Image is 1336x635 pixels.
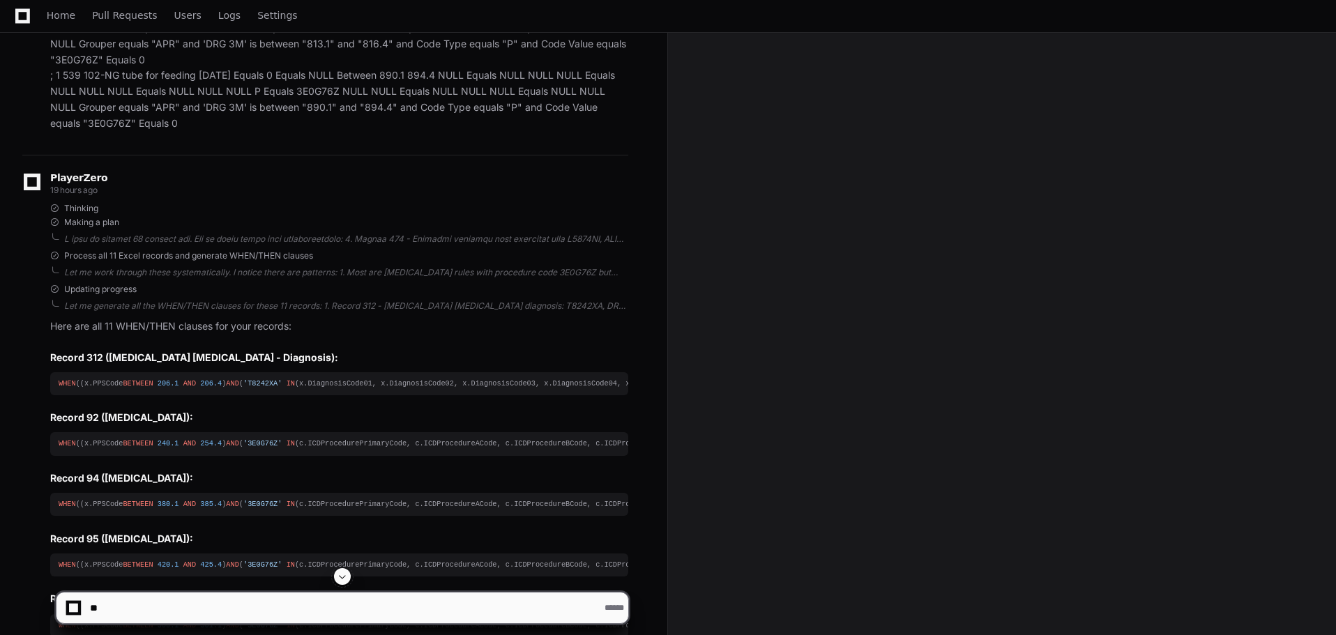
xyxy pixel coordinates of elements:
[183,379,196,388] span: AND
[59,438,620,450] div: ((x.PPSCode ) ( (c.ICDProcedurePrimaryCode, c.ICDProcedureACode, c.ICDProcedureBCode, c.ICDProced...
[226,439,238,447] span: AND
[64,217,119,228] span: Making a plan
[47,11,75,20] span: Home
[183,560,196,569] span: AND
[226,379,238,388] span: AND
[123,379,153,388] span: BETWEEN
[243,500,282,508] span: '3E0G76Z'
[50,411,628,424] h2: Record 92 ([MEDICAL_DATA]):
[183,439,196,447] span: AND
[158,560,179,569] span: 420.1
[59,498,620,510] div: ((x.PPSCode ) ( (c.ICDProcedurePrimaryCode, c.ICDProcedureACode, c.ICDProcedureBCode, c.ICDProced...
[50,351,628,365] h2: Record 312 ([MEDICAL_DATA] [MEDICAL_DATA] - Diagnosis):
[243,560,282,569] span: '3E0G76Z'
[64,300,628,312] div: Let me generate all the WHEN/THEN clauses for these 11 records: 1. Record 312 - [MEDICAL_DATA] [M...
[287,560,295,569] span: IN
[287,379,295,388] span: IN
[158,439,179,447] span: 240.1
[64,267,628,278] div: Let me work through these systematically. I notice there are patterns: 1. Most are [MEDICAL_DATA]...
[123,500,153,508] span: BETWEEN
[243,439,282,447] span: '3E0G76Z'
[50,532,628,546] h2: Record 95 ([MEDICAL_DATA]):
[218,11,241,20] span: Logs
[92,11,157,20] span: Pull Requests
[287,500,295,508] span: IN
[226,560,238,569] span: AND
[287,439,295,447] span: IN
[50,471,628,485] h2: Record 94 ([MEDICAL_DATA]):
[183,500,196,508] span: AND
[158,379,179,388] span: 206.1
[59,500,76,508] span: WHEN
[64,250,313,261] span: Process all 11 Excel records and generate WHEN/THEN clauses
[174,11,202,20] span: Users
[50,319,628,335] p: Here are all 11 WHEN/THEN clauses for your records:
[59,379,76,388] span: WHEN
[59,559,620,571] div: ((x.PPSCode ) ( (c.ICDProcedurePrimaryCode, c.ICDProcedureACode, c.ICDProcedureBCode, c.ICDProced...
[200,560,222,569] span: 425.4
[226,500,238,508] span: AND
[257,11,297,20] span: Settings
[64,234,628,245] div: L ipsu do sitamet 68 consect adi. Eli se doeiu tempo inci utlaboreetdolo: 4. Magnaa 474 - Enimadm...
[200,379,222,388] span: 206.4
[123,560,153,569] span: BETWEEN
[59,378,620,390] div: ((x.PPSCode ) ( (x.DiagnosisCode01, x.DiagnosisCode02, x.DiagnosisCode03, x.DiagnosisCode04, x.Di...
[64,203,98,214] span: Thinking
[50,174,107,182] span: PlayerZero
[123,439,153,447] span: BETWEEN
[200,500,222,508] span: 385.4
[59,439,76,447] span: WHEN
[50,185,97,195] span: 19 hours ago
[64,284,137,295] span: Updating progress
[59,560,76,569] span: WHEN
[158,500,179,508] span: 380.1
[243,379,282,388] span: 'T8242XA'
[200,439,222,447] span: 254.4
